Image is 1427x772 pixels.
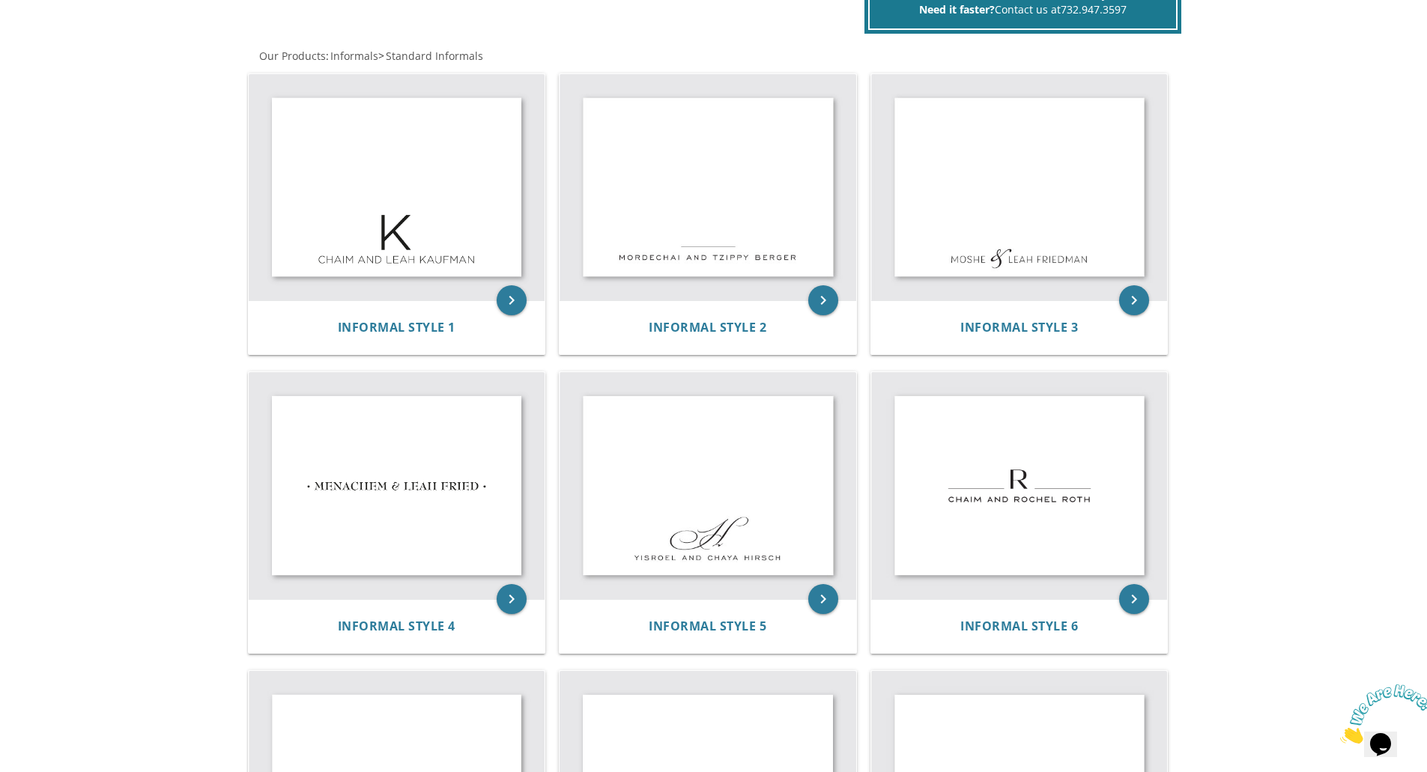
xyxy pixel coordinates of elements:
[919,2,995,16] span: Need it faster?
[6,6,99,65] img: Chat attention grabber
[497,285,527,315] a: keyboard_arrow_right
[329,49,378,63] a: Informals
[384,49,483,63] a: Standard Informals
[258,49,326,63] a: Our Products
[1061,2,1127,16] a: 732.947.3597
[249,74,545,301] img: Informal Style 1
[960,619,1078,633] a: Informal Style 6
[960,320,1078,335] a: Informal Style 3
[1119,285,1149,315] a: keyboard_arrow_right
[1334,678,1427,750] iframe: chat widget
[649,618,766,634] span: Informal Style 5
[871,372,1168,599] img: Informal Style 6
[1119,584,1149,614] a: keyboard_arrow_right
[560,74,856,301] img: Informal Style 2
[497,584,527,614] a: keyboard_arrow_right
[338,319,455,335] span: Informal Style 1
[960,319,1078,335] span: Informal Style 3
[649,320,766,335] a: Informal Style 2
[386,49,483,63] span: Standard Informals
[246,49,714,64] div: :
[338,618,455,634] span: Informal Style 4
[808,584,838,614] a: keyboard_arrow_right
[249,372,545,599] img: Informal Style 4
[808,285,838,315] a: keyboard_arrow_right
[649,319,766,335] span: Informal Style 2
[338,619,455,633] a: Informal Style 4
[338,320,455,335] a: Informal Style 1
[330,49,378,63] span: Informals
[871,74,1168,301] img: Informal Style 3
[378,49,483,63] span: >
[960,618,1078,634] span: Informal Style 6
[560,372,856,599] img: Informal Style 5
[649,619,766,633] a: Informal Style 5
